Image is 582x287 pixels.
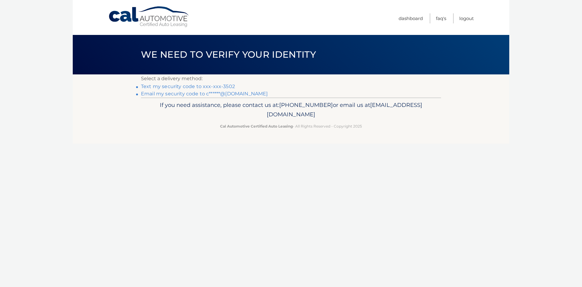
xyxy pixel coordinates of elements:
[279,101,333,108] span: [PHONE_NUMBER]
[141,91,268,97] a: Email my security code to c******@[DOMAIN_NAME]
[108,6,190,28] a: Cal Automotive
[141,84,235,89] a: Text my security code to xxx-xxx-3502
[436,13,446,23] a: FAQ's
[145,123,437,129] p: - All Rights Reserved - Copyright 2025
[459,13,474,23] a: Logout
[145,100,437,120] p: If you need assistance, please contact us at: or email us at
[399,13,423,23] a: Dashboard
[141,49,316,60] span: We need to verify your identity
[220,124,293,128] strong: Cal Automotive Certified Auto Leasing
[141,74,441,83] p: Select a delivery method:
